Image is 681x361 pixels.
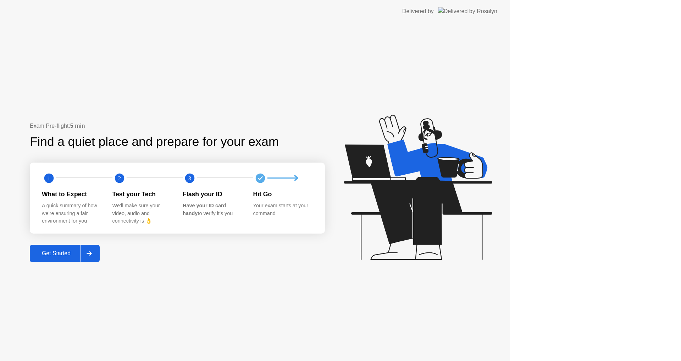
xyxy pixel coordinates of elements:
div: Flash your ID [183,190,242,199]
div: Your exam starts at your command [253,202,312,217]
button: Get Started [30,245,100,262]
text: 2 [118,175,121,181]
div: A quick summary of how we’re ensuring a fair environment for you [42,202,101,225]
img: Delivered by Rosalyn [438,7,497,15]
b: Have your ID card handy [183,203,226,216]
div: Test your Tech [112,190,172,199]
div: We’ll make sure your video, audio and connectivity is 👌 [112,202,172,225]
text: 1 [48,175,50,181]
b: 5 min [70,123,85,129]
div: Exam Pre-flight: [30,122,325,130]
div: to verify it’s you [183,202,242,217]
div: Get Started [32,250,81,257]
div: Find a quiet place and prepare for your exam [30,132,280,151]
div: What to Expect [42,190,101,199]
text: 3 [188,175,191,181]
div: Delivered by [402,7,434,16]
div: Hit Go [253,190,312,199]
